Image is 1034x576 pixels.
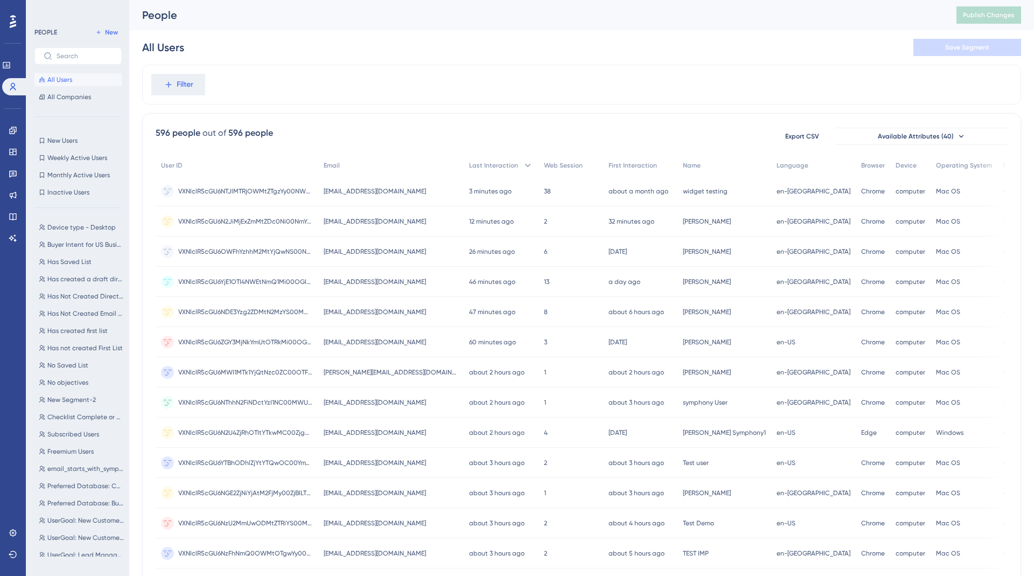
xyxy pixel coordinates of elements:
[34,531,128,544] button: UserGoal: New Customers, Campaigns
[34,324,128,337] button: Has created first list
[861,459,885,467] span: Chrome
[777,187,850,196] span: en-[GEOGRAPHIC_DATA]
[896,161,917,170] span: Device
[178,428,313,437] span: VXNlclR5cGU6N2U4ZjRhOTItYTkwMC00Zjg0LWFjNzItMDIxMWZlZWIzYjBj
[178,217,313,226] span: VXNlclR5cGU6N2JiMjExZmMtZDc0Ni00NmYxLWI4YzYtZjA4YTBhMTQ0MWZl
[683,277,731,286] span: [PERSON_NAME]
[47,482,124,490] span: Preferred Database: Consumer
[202,127,226,140] div: out of
[1003,549,1006,558] span: -
[47,309,124,318] span: Has Not Created Email Campaign
[1003,217,1006,226] span: -
[963,11,1015,19] span: Publish Changes
[34,238,128,251] button: Buyer Intent for US Business
[913,39,1021,56] button: Save Segment
[324,459,426,467] span: [EMAIL_ADDRESS][DOMAIN_NAME]
[544,161,583,170] span: Web Session
[469,489,525,497] time: about 3 hours ago
[945,43,989,52] span: Save Segment
[34,307,128,320] button: Has Not Created Email Campaign
[469,308,515,316] time: 47 minutes ago
[469,278,515,286] time: 46 minutes ago
[469,429,525,436] time: about 2 hours ago
[1003,489,1006,497] span: -
[609,399,664,406] time: about 3 hours ago
[544,368,546,377] span: 1
[324,217,426,226] span: [EMAIL_ADDRESS][DOMAIN_NAME]
[896,368,925,377] span: computer
[1003,187,1006,196] span: -
[861,549,885,558] span: Chrome
[936,187,960,196] span: Mac OS
[47,136,78,145] span: New Users
[47,275,124,283] span: Has created a draft direct mail campaign
[777,549,850,558] span: en-[GEOGRAPHIC_DATA]
[777,217,850,226] span: en-[GEOGRAPHIC_DATA]
[34,221,128,234] button: Device type - Desktop
[896,549,925,558] span: computer
[609,429,627,436] time: [DATE]
[896,308,925,316] span: computer
[683,247,731,256] span: [PERSON_NAME]
[34,480,128,492] button: Preferred Database: Consumer
[324,308,426,316] span: [EMAIL_ADDRESS][DOMAIN_NAME]
[936,519,960,528] span: Mac OS
[609,218,654,225] time: 32 minutes ago
[861,428,877,437] span: Edge
[47,551,124,559] span: UserGoal: Lead Management, Campaigns
[178,277,313,286] span: VXNlclR5cGU6YjE1OTI4NWEtNmQ1Mi00OGI3LWE5NGMtMTQ3OTFmOWU2ZjY4
[896,217,925,226] span: computer
[178,308,313,316] span: VXNlclR5cGU6NDE3Yzg2ZDMtN2MzYS00MWYyLTk1MDMtM2Q4YjUzODdiMzIx
[34,151,122,164] button: Weekly Active Users
[1003,398,1006,407] span: -
[861,308,885,316] span: Chrome
[47,223,116,232] span: Device type - Desktop
[324,428,426,437] span: [EMAIL_ADDRESS][DOMAIN_NAME]
[609,519,665,527] time: about 4 hours ago
[34,273,128,286] button: Has created a draft direct mail campaign
[544,459,547,467] span: 2
[324,187,426,196] span: [EMAIL_ADDRESS][DOMAIN_NAME]
[544,549,547,558] span: 2
[178,187,313,196] span: VXNlclR5cGU6NTJlMTRjOWMtZTgzYy00NWZmLTkzNzEtM2E3MzI3ZWMzZWU2
[92,26,122,39] button: New
[777,308,850,316] span: en-[GEOGRAPHIC_DATA]
[1003,161,1019,170] span: Event
[683,161,701,170] span: Name
[34,462,128,475] button: email_starts_with_symphony
[683,489,731,497] span: [PERSON_NAME]
[1003,338,1006,346] span: -
[34,497,128,510] button: Preferred Database: Business
[861,398,885,407] span: Chrome
[777,489,850,497] span: en-[GEOGRAPHIC_DATA]
[878,132,954,141] span: Available Attributes (40)
[178,247,313,256] span: VXNlclR5cGU6OWFhYzhhM2MtYjQwNS00NTMwLWEyMzItMGVjNzZhMjdjMWU0
[777,161,808,170] span: Language
[896,398,925,407] span: computer
[34,514,128,527] button: UserGoal: New Customers, Lead Management
[1003,428,1006,437] span: -
[469,369,525,376] time: about 2 hours ago
[861,217,885,226] span: Chrome
[683,368,731,377] span: [PERSON_NAME]
[896,247,925,256] span: computer
[34,359,128,372] button: No Saved List
[47,75,72,84] span: All Users
[609,338,627,346] time: [DATE]
[105,28,118,37] span: New
[936,308,960,316] span: Mac OS
[896,187,925,196] span: computer
[34,73,122,86] button: All Users
[324,489,426,497] span: [EMAIL_ADDRESS][DOMAIN_NAME]
[34,411,128,424] button: Checklist Complete or Dismissed
[777,398,850,407] span: en-[GEOGRAPHIC_DATA]
[609,248,627,255] time: [DATE]
[178,459,313,467] span: VXNlclR5cGU6YTBhODhlZjYtYTQwOC00YmY3LTk1OWUtN2NlOTczMDU5MDc4
[683,428,766,437] span: [PERSON_NAME] Symphony1
[47,413,124,421] span: Checklist Complete or Dismissed
[609,308,664,316] time: about 6 hours ago
[861,247,885,256] span: Chrome
[324,161,340,170] span: Email
[936,161,992,170] span: Operating System
[34,376,128,389] button: No objectives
